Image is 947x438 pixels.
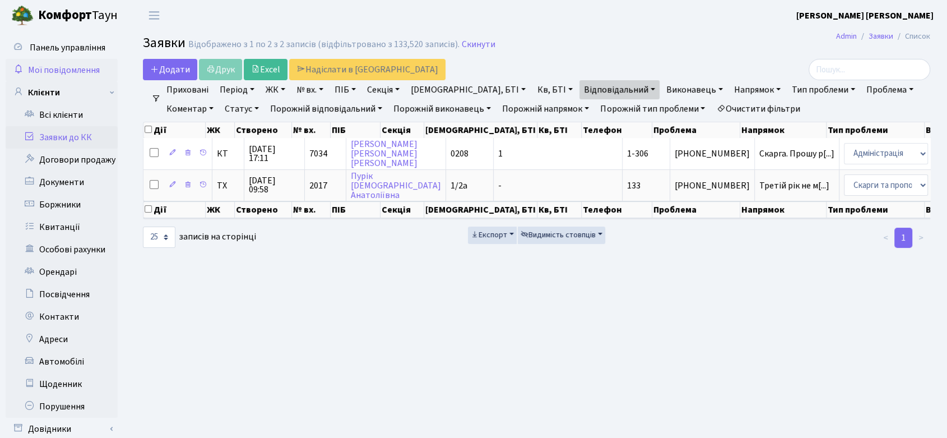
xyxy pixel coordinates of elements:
[675,149,750,158] span: [PHONE_NUMBER]
[220,99,263,118] a: Статус
[6,59,118,81] a: Мої повідомлення
[498,99,593,118] a: Порожній напрямок
[351,138,417,169] a: [PERSON_NAME][PERSON_NAME][PERSON_NAME]
[331,122,380,138] th: ПІБ
[292,80,328,99] a: № вх.
[730,80,785,99] a: Напрямок
[143,227,175,248] select: записів на сторінці
[6,36,118,59] a: Панель управління
[521,229,596,241] span: Видимість стовпців
[30,42,105,54] span: Панель управління
[6,216,118,238] a: Квитанції
[6,81,118,104] a: Клієнти
[6,373,118,395] a: Щоденник
[140,6,168,25] button: Переключити навігацію
[380,201,424,218] th: Секція
[627,147,648,160] span: 1-306
[819,25,947,48] nav: breadcrumb
[6,261,118,283] a: Орендарі
[759,147,834,160] span: Скарга. Прошу р[...]
[206,201,235,218] th: ЖК
[627,179,640,192] span: 133
[787,80,860,99] a: Тип проблеми
[532,80,577,99] a: Кв, БТІ
[537,201,581,218] th: Кв, БТІ
[206,122,235,138] th: ЖК
[537,122,581,138] th: Кв, БТІ
[28,64,100,76] span: Мої повідомлення
[363,80,404,99] a: Секція
[215,80,259,99] a: Період
[451,147,468,160] span: 0208
[162,99,218,118] a: Коментар
[188,39,459,50] div: Відображено з 1 по 2 з 2 записів (відфільтровано з 133,520 записів).
[652,122,740,138] th: Проблема
[579,80,660,99] a: Відповідальний
[498,179,502,192] span: -
[292,122,331,138] th: № вх.
[6,193,118,216] a: Боржники
[143,201,206,218] th: Дії
[309,179,327,192] span: 2017
[6,395,118,418] a: Порушення
[518,227,605,244] button: Видимість стовпців
[662,80,727,99] a: Виконавець
[675,181,750,190] span: [PHONE_NUMBER]
[389,99,495,118] a: Порожній виконавець
[38,6,92,24] b: Комфорт
[150,63,190,76] span: Додати
[380,122,424,138] th: Секція
[740,201,827,218] th: Напрямок
[894,228,912,248] a: 1
[451,179,467,192] span: 1/2а
[261,80,290,99] a: ЖК
[424,122,537,138] th: [DEMOGRAPHIC_DATA], БТІ
[331,201,380,218] th: ПІБ
[582,201,653,218] th: Телефон
[796,9,934,22] a: [PERSON_NAME] [PERSON_NAME]
[235,201,291,218] th: Створено
[38,6,118,25] span: Таун
[827,122,925,138] th: Тип проблеми
[796,10,934,22] b: [PERSON_NAME] [PERSON_NAME]
[6,351,118,373] a: Автомобілі
[6,149,118,171] a: Договори продажу
[249,145,300,163] span: [DATE] 17:11
[6,126,118,149] a: Заявки до КК
[462,39,495,50] a: Скинути
[582,122,653,138] th: Телефон
[759,179,829,192] span: Третій рік не м[...]
[143,33,185,53] span: Заявки
[6,283,118,306] a: Посвідчення
[266,99,387,118] a: Порожній відповідальний
[143,122,206,138] th: Дії
[330,80,360,99] a: ПІБ
[869,30,893,42] a: Заявки
[249,176,300,194] span: [DATE] 09:58
[836,30,857,42] a: Admin
[468,227,517,244] button: Експорт
[809,59,930,80] input: Пошук...
[143,227,256,248] label: записів на сторінці
[862,80,918,99] a: Проблема
[498,147,503,160] span: 1
[143,59,197,80] a: Додати
[292,201,331,218] th: № вх.
[6,306,118,328] a: Контакти
[6,328,118,351] a: Адреси
[6,104,118,126] a: Всі клієнти
[406,80,530,99] a: [DEMOGRAPHIC_DATA], БТІ
[309,147,327,160] span: 7034
[712,99,804,118] a: Очистити фільтри
[6,238,118,261] a: Особові рахунки
[217,181,239,190] span: ТХ
[471,229,507,241] span: Експорт
[6,171,118,193] a: Документи
[217,149,239,158] span: КТ
[827,201,925,218] th: Тип проблеми
[596,99,709,118] a: Порожній тип проблеми
[351,170,441,201] a: Пурік[DEMOGRAPHIC_DATA]Анатоліївна
[162,80,213,99] a: Приховані
[424,201,537,218] th: [DEMOGRAPHIC_DATA], БТІ
[893,30,930,43] li: Список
